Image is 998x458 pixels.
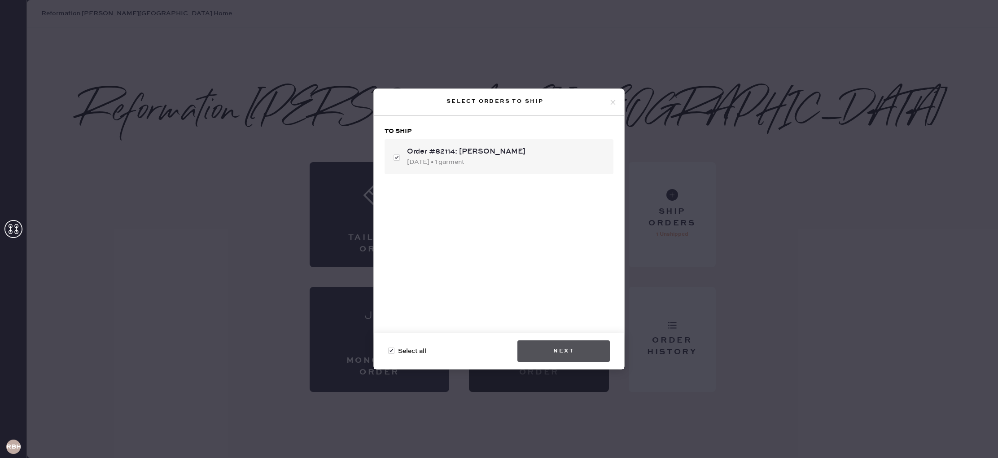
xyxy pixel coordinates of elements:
[381,96,609,107] div: Select orders to ship
[407,146,606,157] div: Order #82114: [PERSON_NAME]
[517,340,610,362] button: Next
[6,444,21,450] h3: RBHA
[385,127,613,136] h3: To ship
[398,346,426,356] span: Select all
[407,157,606,167] div: [DATE] • 1 garment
